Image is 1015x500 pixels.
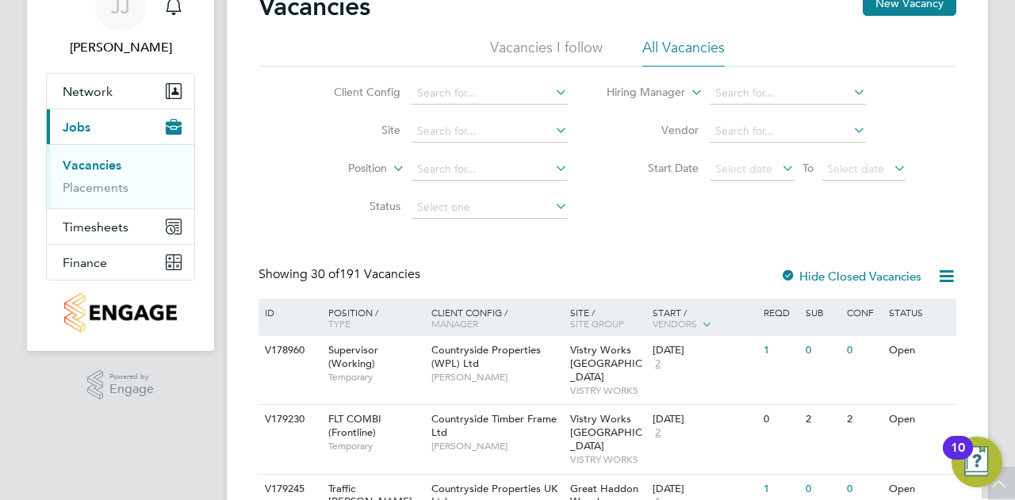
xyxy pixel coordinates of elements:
[431,440,562,452] span: [PERSON_NAME]
[431,412,557,439] span: Countryside Timber Frame Ltd
[47,74,194,109] button: Network
[328,440,423,452] span: Temporary
[780,269,921,284] label: Hide Closed Vacancies
[261,405,316,434] div: V179230
[802,405,843,434] div: 2
[328,371,423,384] span: Temporary
[261,336,316,365] div: V178960
[328,317,350,330] span: Type
[760,299,801,326] div: Reqd
[109,370,154,384] span: Powered by
[710,82,866,105] input: Search for...
[570,412,642,452] span: Vistry Works [GEOGRAPHIC_DATA]
[309,123,400,137] label: Site
[885,405,954,434] div: Open
[952,437,1002,487] button: Open Resource Center, 10 new notifications
[566,299,649,337] div: Site /
[760,336,801,365] div: 1
[311,266,339,282] span: 30 of
[64,293,176,332] img: countryside-properties-logo-retina.png
[63,84,113,99] span: Network
[653,344,756,357] div: [DATE]
[412,82,568,105] input: Search for...
[649,299,760,338] div: Start /
[843,336,884,365] div: 0
[309,85,400,99] label: Client Config
[570,384,645,397] span: VISTRY WORKS
[47,245,194,280] button: Finance
[46,38,195,57] span: Joshua James
[885,299,954,326] div: Status
[570,343,642,384] span: Vistry Works [GEOGRAPHIC_DATA]
[827,162,884,176] span: Select date
[715,162,772,176] span: Select date
[653,483,756,496] div: [DATE]
[63,180,128,195] a: Placements
[259,266,423,283] div: Showing
[109,383,154,396] span: Engage
[431,317,478,330] span: Manager
[802,299,843,326] div: Sub
[843,405,884,434] div: 2
[607,161,699,175] label: Start Date
[296,161,387,177] label: Position
[431,371,562,384] span: [PERSON_NAME]
[427,299,566,337] div: Client Config /
[328,412,381,439] span: FLT COMBI (Frontline)
[594,85,685,101] label: Hiring Manager
[951,448,965,468] div: 10
[710,120,866,143] input: Search for...
[412,120,568,143] input: Search for...
[47,209,194,244] button: Timesheets
[570,453,645,466] span: VISTRY WORKS
[316,299,427,337] div: Position /
[843,299,884,326] div: Conf
[261,299,316,326] div: ID
[87,370,155,400] a: Powered byEngage
[46,293,195,332] a: Go to home page
[431,343,541,370] span: Countryside Properties (WPL) Ltd
[653,426,663,440] span: 2
[63,158,121,173] a: Vacancies
[653,413,756,426] div: [DATE]
[802,336,843,365] div: 0
[412,197,568,219] input: Select one
[47,109,194,144] button: Jobs
[885,336,954,365] div: Open
[607,123,699,137] label: Vendor
[760,405,801,434] div: 0
[63,219,128,235] span: Timesheets
[311,266,420,282] span: 191 Vacancies
[412,158,568,181] input: Search for...
[47,144,194,208] div: Jobs
[653,317,697,330] span: Vendors
[653,357,663,371] span: 2
[798,158,818,178] span: To
[63,120,90,135] span: Jobs
[328,343,378,370] span: Supervisor (Working)
[309,199,400,213] label: Status
[490,38,603,67] li: Vacancies I follow
[642,38,725,67] li: All Vacancies
[570,317,624,330] span: Site Group
[63,255,107,270] span: Finance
